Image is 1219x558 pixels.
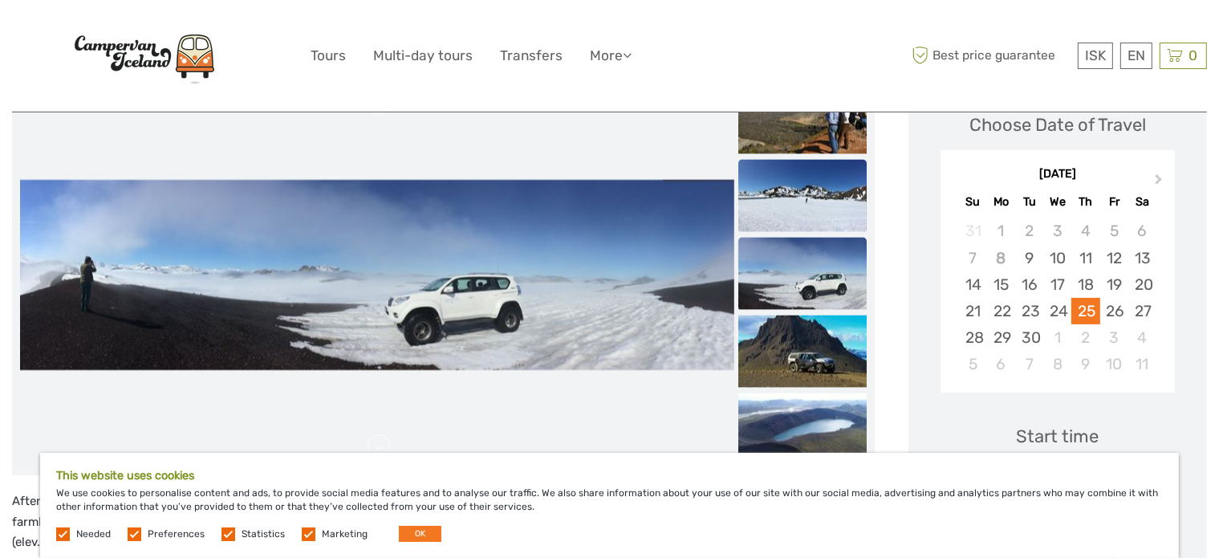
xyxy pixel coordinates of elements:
[987,191,1015,213] div: Mo
[76,527,111,541] label: Needed
[1128,245,1156,271] div: Choose Saturday, September 13th, 2025
[959,218,987,244] div: Not available Sunday, August 31st, 2025
[1128,218,1156,244] div: Not available Saturday, September 6th, 2025
[1100,298,1128,324] div: Choose Friday, September 26th, 2025
[987,218,1015,244] div: Not available Monday, September 1st, 2025
[56,22,233,90] img: Scandinavian Travel
[1071,271,1099,298] div: Choose Thursday, September 18th, 2025
[373,44,473,67] a: Multi-day tours
[738,238,867,310] img: b2a04e68e5cf42b79402d1c377a4a8df_slider_thumbnail.jpg
[959,191,987,213] div: Su
[1100,245,1128,271] div: Choose Friday, September 12th, 2025
[987,351,1015,377] div: Choose Monday, October 6th, 2025
[1071,191,1099,213] div: Th
[1120,43,1152,69] div: EN
[1100,271,1128,298] div: Choose Friday, September 19th, 2025
[148,527,205,541] label: Preferences
[1043,351,1071,377] div: Choose Wednesday, October 8th, 2025
[738,316,867,388] img: d3ab54eb7eba4b6eb661b87c6cdf27d1_slider_thumbnail.jpeg
[1128,351,1156,377] div: Choose Saturday, October 11th, 2025
[56,469,1163,483] h5: This website uses cookies
[959,271,987,298] div: Choose Sunday, September 14th, 2025
[738,82,867,154] img: 243fe287827749d290a4ddc84a76352b_slider_thumbnail.jpg
[1186,47,1200,63] span: 0
[40,453,1179,558] div: We use cookies to personalise content and ads, to provide social media features and to analyse ou...
[20,180,734,370] img: b2a04e68e5cf42b79402d1c377a4a8df_main_slider.jpg
[941,166,1175,183] div: [DATE]
[322,527,368,541] label: Marketing
[987,245,1015,271] div: Not available Monday, September 8th, 2025
[1100,351,1128,377] div: Choose Friday, October 10th, 2025
[908,43,1074,69] span: Best price guarantee
[959,324,987,351] div: Choose Sunday, September 28th, 2025
[311,44,346,67] a: Tours
[1100,191,1128,213] div: Fr
[738,393,867,466] img: f2ffac6234f94ed184a69f780d45d98a_slider_thumbnail.jpeg
[1085,47,1106,63] span: ISK
[1043,298,1071,324] div: Choose Wednesday, September 24th, 2025
[1071,324,1099,351] div: Choose Thursday, October 2nd, 2025
[987,298,1015,324] div: Choose Monday, September 22nd, 2025
[1100,218,1128,244] div: Not available Friday, September 5th, 2025
[1071,298,1099,324] div: Choose Thursday, September 25th, 2025
[1015,271,1043,298] div: Choose Tuesday, September 16th, 2025
[1015,298,1043,324] div: Choose Tuesday, September 23rd, 2025
[1128,191,1156,213] div: Sa
[399,526,441,542] button: OK
[987,271,1015,298] div: Choose Monday, September 15th, 2025
[1071,218,1099,244] div: Not available Thursday, September 4th, 2025
[959,298,987,324] div: Choose Sunday, September 21st, 2025
[1100,324,1128,351] div: Choose Friday, October 3rd, 2025
[1043,191,1071,213] div: We
[1016,424,1099,449] div: Start time
[1015,324,1043,351] div: Choose Tuesday, September 30th, 2025
[1043,218,1071,244] div: Not available Wednesday, September 3rd, 2025
[959,351,987,377] div: Choose Sunday, October 5th, 2025
[1015,245,1043,271] div: Choose Tuesday, September 9th, 2025
[969,112,1146,137] div: Choose Date of Travel
[185,25,204,44] button: Open LiveChat chat widget
[1043,271,1071,298] div: Choose Wednesday, September 17th, 2025
[590,44,632,67] a: More
[1015,191,1043,213] div: Tu
[1128,298,1156,324] div: Choose Saturday, September 27th, 2025
[1071,245,1099,271] div: Choose Thursday, September 11th, 2025
[959,245,987,271] div: Not available Sunday, September 7th, 2025
[242,527,285,541] label: Statistics
[1043,245,1071,271] div: Choose Wednesday, September 10th, 2025
[1015,351,1043,377] div: Choose Tuesday, October 7th, 2025
[1043,324,1071,351] div: Choose Wednesday, October 1st, 2025
[1128,271,1156,298] div: Choose Saturday, September 20th, 2025
[987,324,1015,351] div: Choose Monday, September 29th, 2025
[22,28,181,41] p: We're away right now. Please check back later!
[1015,218,1043,244] div: Not available Tuesday, September 2nd, 2025
[1128,324,1156,351] div: Choose Saturday, October 4th, 2025
[945,218,1169,377] div: month 2025-09
[500,44,563,67] a: Transfers
[1148,170,1173,196] button: Next Month
[738,160,867,232] img: cd5fb5cdb22340cea7591e37a227132f_slider_thumbnail.jpg
[1071,351,1099,377] div: Choose Thursday, October 9th, 2025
